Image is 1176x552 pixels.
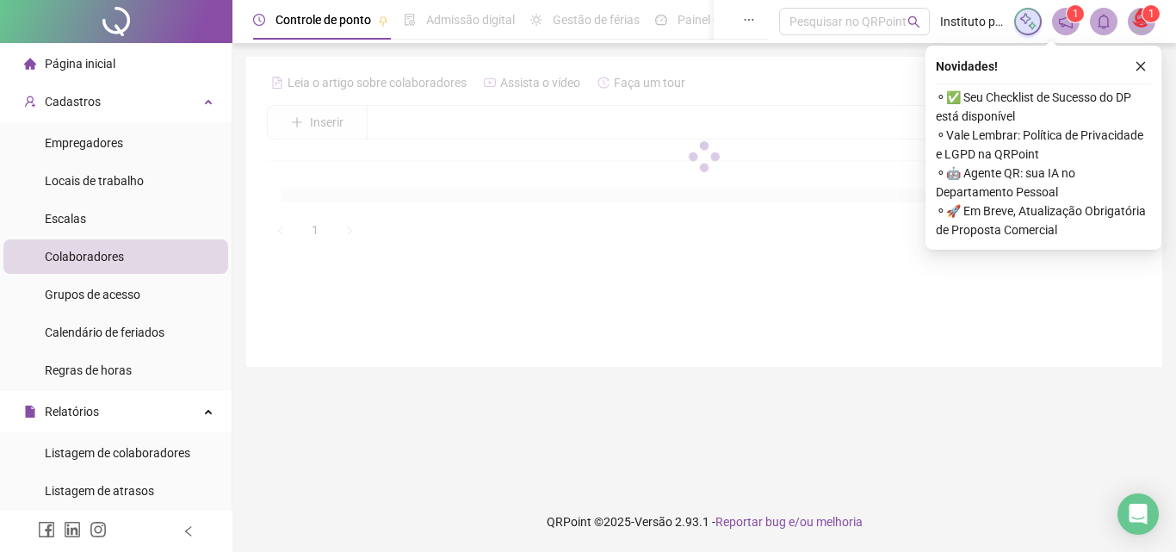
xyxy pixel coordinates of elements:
[1067,5,1084,22] sup: 1
[1142,5,1160,22] sup: Atualize o seu contato no menu Meus Dados
[24,406,36,418] span: file
[426,13,515,27] span: Admissão digital
[1058,14,1074,29] span: notification
[45,136,123,150] span: Empregadores
[45,174,144,188] span: Locais de trabalho
[38,521,55,538] span: facebook
[1018,12,1037,31] img: sparkle-icon.fc2bf0ac1784a2077858766a79e2daf3.svg
[940,12,1004,31] span: Instituto pro hemoce
[678,13,745,27] span: Painel do DP
[936,126,1151,164] span: ⚬ Vale Lembrar: Política de Privacidade e LGPD na QRPoint
[715,515,863,529] span: Reportar bug e/ou melhoria
[1073,8,1079,20] span: 1
[530,14,542,26] span: sun
[232,492,1176,552] footer: QRPoint © 2025 - 2.93.1 -
[45,326,164,339] span: Calendário de feriados
[45,405,99,419] span: Relatórios
[1117,493,1159,535] div: Open Intercom Messenger
[655,14,667,26] span: dashboard
[45,57,115,71] span: Página inicial
[1148,8,1154,20] span: 1
[45,288,140,301] span: Grupos de acesso
[45,250,124,264] span: Colaboradores
[24,96,36,108] span: user-add
[1129,9,1154,34] img: 10630
[404,14,416,26] span: file-done
[1096,14,1111,29] span: bell
[743,14,755,26] span: ellipsis
[24,58,36,70] span: home
[936,57,998,76] span: Novidades !
[634,515,672,529] span: Versão
[183,525,195,537] span: left
[1135,60,1147,72] span: close
[45,363,132,377] span: Regras de horas
[275,13,371,27] span: Controle de ponto
[936,202,1151,239] span: ⚬ 🚀 Em Breve, Atualização Obrigatória de Proposta Comercial
[936,164,1151,202] span: ⚬ 🤖 Agente QR: sua IA no Departamento Pessoal
[64,521,81,538] span: linkedin
[553,13,640,27] span: Gestão de férias
[936,88,1151,126] span: ⚬ ✅ Seu Checklist de Sucesso do DP está disponível
[45,95,101,109] span: Cadastros
[907,16,920,28] span: search
[90,521,107,538] span: instagram
[45,212,86,226] span: Escalas
[45,446,190,460] span: Listagem de colaboradores
[253,14,265,26] span: clock-circle
[378,16,388,26] span: pushpin
[45,484,154,498] span: Listagem de atrasos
